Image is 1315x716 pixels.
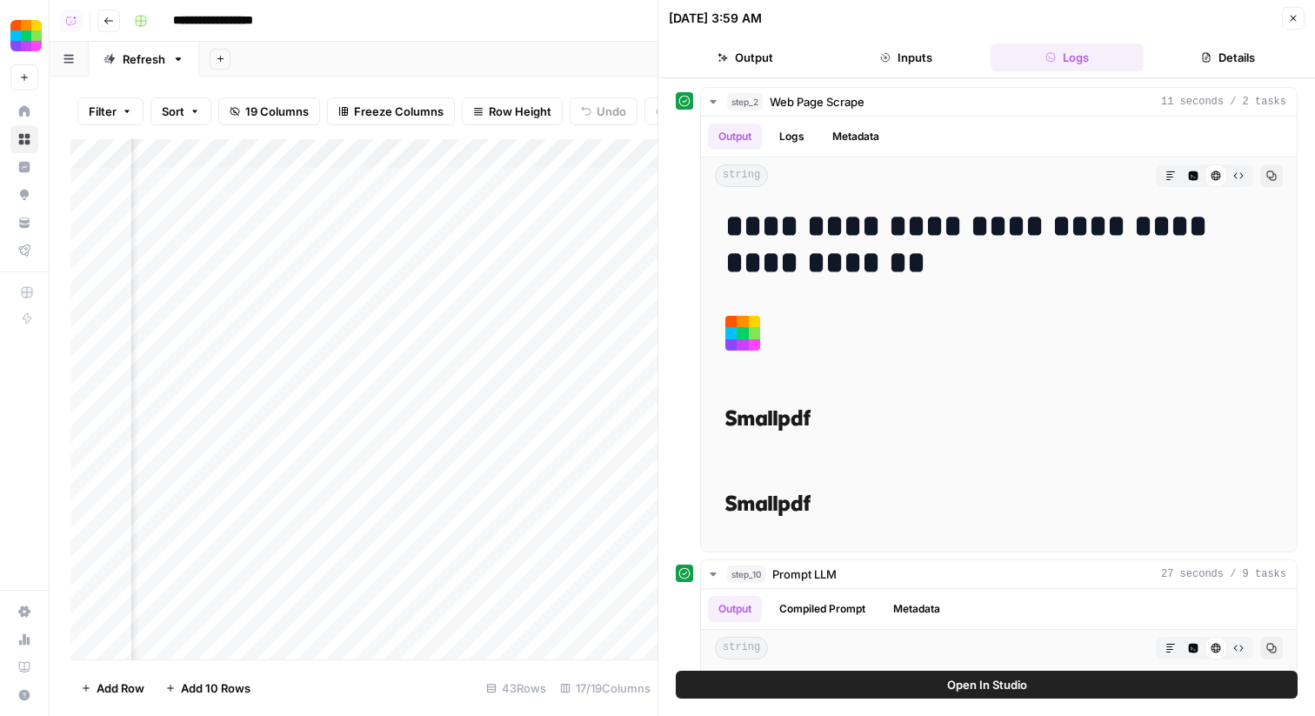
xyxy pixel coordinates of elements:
[89,103,117,120] span: Filter
[123,50,165,68] div: Refresh
[708,124,762,150] button: Output
[89,42,199,77] a: Refresh
[10,653,38,681] a: Learning Hub
[97,679,144,697] span: Add Row
[181,679,250,697] span: Add 10 Rows
[10,681,38,709] button: Help + Support
[701,88,1297,116] button: 11 seconds / 2 tasks
[769,124,815,150] button: Logs
[10,125,38,153] a: Browse
[822,124,890,150] button: Metadata
[570,97,637,125] button: Undo
[701,560,1297,588] button: 27 seconds / 9 tasks
[553,674,657,702] div: 17/19 Columns
[597,103,626,120] span: Undo
[727,565,765,583] span: step_10
[669,10,762,27] div: [DATE] 3:59 AM
[245,103,309,120] span: 19 Columns
[715,637,768,659] span: string
[10,181,38,209] a: Opportunities
[770,93,864,110] span: Web Page Scrape
[10,97,38,125] a: Home
[489,103,551,120] span: Row Height
[830,43,984,71] button: Inputs
[676,671,1298,699] button: Open In Studio
[479,674,553,702] div: 43 Rows
[947,676,1027,693] span: Open In Studio
[218,97,320,125] button: 19 Columns
[10,153,38,181] a: Insights
[10,237,38,264] a: Flightpath
[769,596,876,622] button: Compiled Prompt
[772,565,837,583] span: Prompt LLM
[883,596,951,622] button: Metadata
[162,103,184,120] span: Sort
[327,97,455,125] button: Freeze Columns
[10,598,38,626] a: Settings
[727,93,763,110] span: step_2
[1151,43,1305,71] button: Details
[70,674,155,702] button: Add Row
[669,43,823,71] button: Output
[155,674,261,702] button: Add 10 Rows
[708,596,762,622] button: Output
[1161,94,1286,110] span: 11 seconds / 2 tasks
[150,97,211,125] button: Sort
[10,209,38,237] a: Your Data
[77,97,144,125] button: Filter
[10,626,38,653] a: Usage
[462,97,563,125] button: Row Height
[354,103,444,120] span: Freeze Columns
[991,43,1145,71] button: Logs
[10,20,42,51] img: Smallpdf Logo
[715,164,768,187] span: string
[10,14,38,57] button: Workspace: Smallpdf
[1161,566,1286,582] span: 27 seconds / 9 tasks
[701,117,1297,552] div: 11 seconds / 2 tasks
